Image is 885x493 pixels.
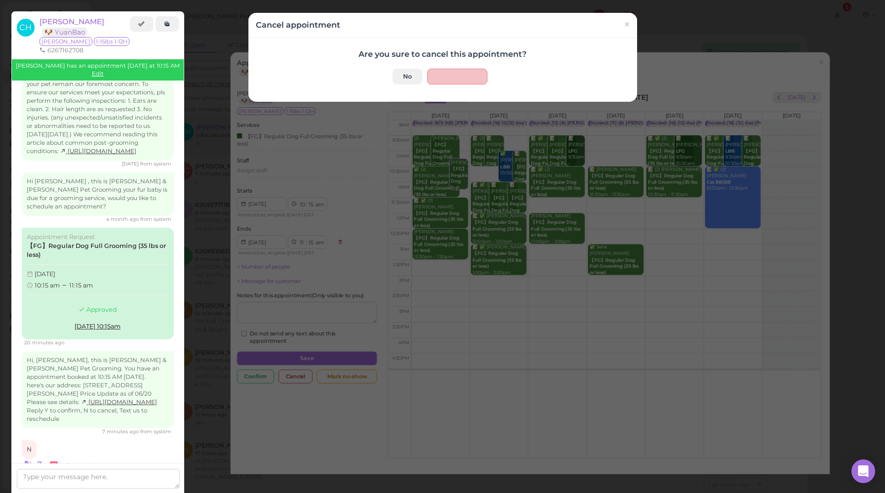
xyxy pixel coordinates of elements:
[40,37,92,46] span: [PERSON_NAME]
[27,233,169,242] div: Appointment Request
[256,20,340,30] h4: Cancel appointment
[81,399,157,406] a: [URL][DOMAIN_NAME]
[256,49,630,59] h4: Are you sure to cancel this appointment?
[22,351,174,428] div: Hi, [PERSON_NAME], this is [PERSON_NAME] & [PERSON_NAME] Pet Grooming. You have an appointment bo...
[17,19,35,37] span: CH
[60,148,136,155] a: [URL][DOMAIN_NAME]
[24,339,64,346] span: 09/20/2025 09:42am
[22,440,37,459] div: N
[623,18,630,32] span: ×
[22,459,174,469] div: •
[22,50,174,160] div: Hi [PERSON_NAME] , thank you for choosing [PERSON_NAME] & [PERSON_NAME] Pet Grooming, where the s...
[37,46,86,55] li: 6267162708
[66,319,129,334] a: [DATE] 10:15am
[106,216,140,222] span: 08/08/2025 10:19am
[62,462,108,468] span: 09/20/2025 10:02am
[140,161,171,167] span: from system
[27,300,169,319] div: Approved
[140,428,171,435] span: from system
[27,270,169,279] div: [DATE]
[94,37,129,46] span: 1-15lbs 1-12H
[34,462,35,468] i: |
[102,428,140,435] span: 09/20/2025 09:55am
[40,17,104,37] a: [PERSON_NAME] 🐶 YuanBao
[27,242,169,259] label: 【FG】Regular Dog Full Grooming (35 lbs or less)
[140,216,171,222] span: from system
[851,459,875,483] div: Open Intercom Messenger
[393,69,422,84] a: No
[69,282,93,289] span: 11:15 am
[92,70,104,77] a: Edit
[16,62,180,69] span: [PERSON_NAME] has an appointment [DATE] at 10:15 AM
[35,282,61,289] span: 10:15 am
[122,161,140,167] span: 06/19/2025 03:14pm
[42,28,87,37] a: 🐶 YuanBao
[22,172,174,216] div: Hi [PERSON_NAME] , this is [PERSON_NAME] & [PERSON_NAME] Pet Grooming your fur baby is due for a ...
[40,17,104,26] span: [PERSON_NAME]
